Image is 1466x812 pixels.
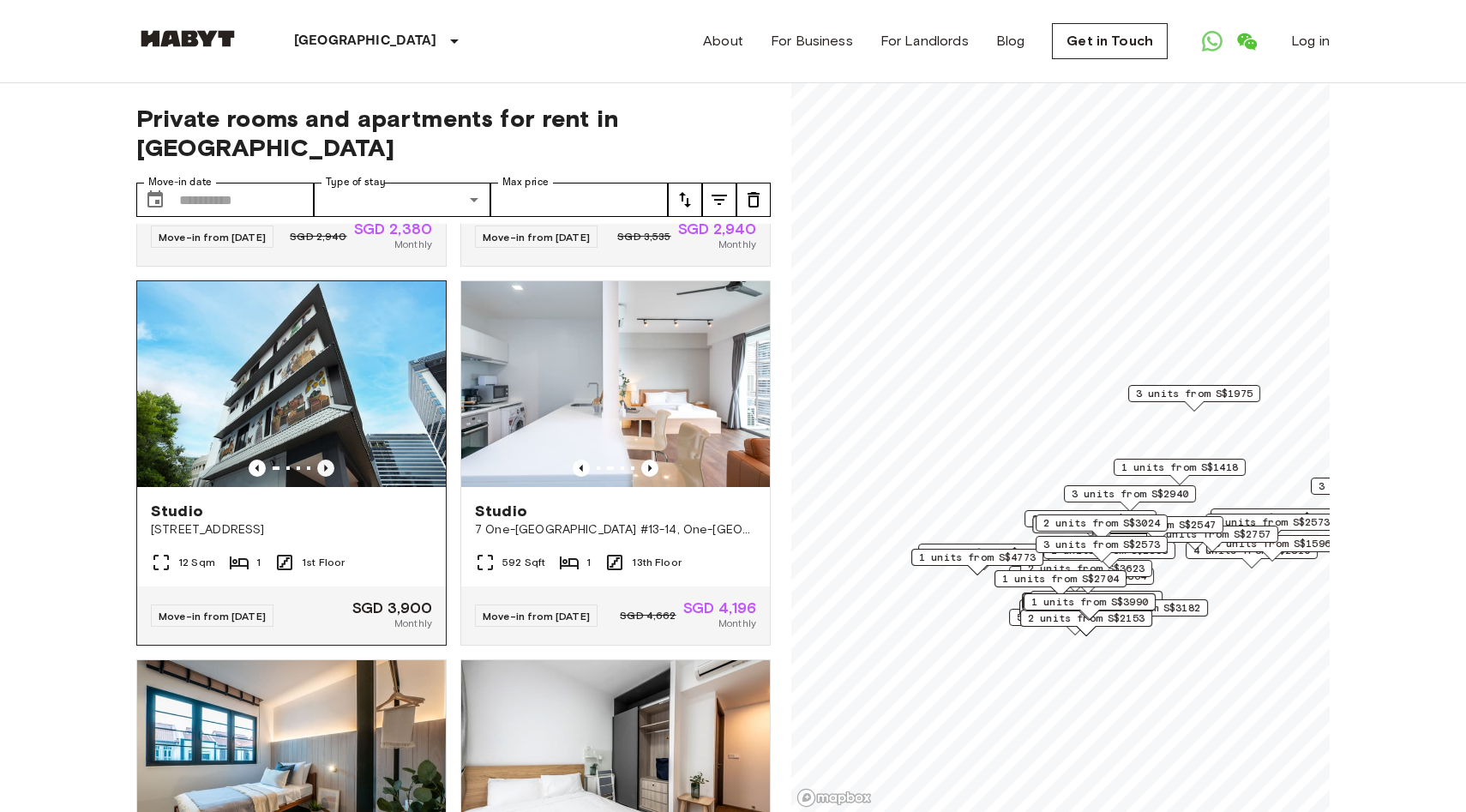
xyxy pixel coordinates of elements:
span: 1 [256,555,261,570]
button: Previous image [573,460,590,477]
span: 1 units from S$3182 [1084,600,1200,616]
div: Map marker [1023,594,1155,621]
label: Type of stay [326,175,386,189]
span: 3 units from S$2036 [1319,478,1435,494]
a: Marketing picture of unit SG-01-110-044_001Previous imagePrevious imageStudio[STREET_ADDRESS]12 S... [136,280,447,646]
button: tune [736,183,771,217]
span: Private rooms and apartments for rent in [GEOGRAPHIC_DATA] [136,104,771,162]
div: Map marker [1022,568,1154,594]
span: 3 units from S$1975 [1136,386,1253,401]
button: Previous image [317,460,334,477]
a: Open WeChat [1229,24,1264,58]
button: tune [702,183,736,217]
a: Previous imagePrevious imageStudio7 One-[GEOGRAPHIC_DATA] #13-14, One-[GEOGRAPHIC_DATA] 13-14 S13... [460,280,771,646]
span: 2 units from S$3623 [1028,561,1145,576]
span: 1 [586,555,591,570]
span: 3 units from S$1480 [1218,509,1335,525]
span: Studio [151,501,203,521]
label: Move-in date [148,175,212,189]
button: Previous image [249,460,266,477]
a: Get in Touch [1052,23,1168,59]
a: Log in [1291,31,1330,51]
div: Map marker [1019,599,1151,626]
a: For Landlords [880,31,969,51]
label: Max price [502,175,549,189]
a: Open WhatsApp [1195,24,1229,58]
span: 1 units from S$4773 [919,550,1036,565]
span: Monthly [718,616,756,631]
span: 5 units from S$1838 [1038,592,1155,607]
div: Map marker [1186,542,1318,568]
span: 2 units from S$3024 [1043,515,1160,531]
span: 1 units from S$2573 [1213,514,1330,530]
div: Map marker [1076,599,1208,626]
div: Map marker [1032,516,1170,543]
a: Mapbox logo [796,788,872,808]
div: Map marker [918,544,1050,570]
span: 13th Floor [632,555,682,570]
div: Map marker [1043,542,1175,568]
span: SGD 2,380 [354,221,432,237]
div: Map marker [1024,510,1157,537]
span: SGD 4,662 [620,608,676,623]
img: Habyt [136,30,239,47]
div: Map marker [1024,593,1156,620]
span: 1 units from S$1418 [1121,460,1238,475]
span: Move-in from [DATE] [159,231,266,244]
div: Map marker [1146,526,1278,552]
span: 1 units from S$2547 [1099,517,1216,532]
span: SGD 2,940 [290,229,346,244]
span: SGD 4,196 [683,600,756,616]
div: Map marker [1020,560,1152,586]
span: 3 units from S$1985 [1032,511,1149,526]
a: About [703,31,743,51]
span: Move-in from [DATE] [159,610,266,623]
div: Map marker [1091,516,1223,543]
span: 592 Sqft [502,555,545,570]
span: Monthly [394,616,432,631]
button: tune [668,183,702,217]
span: 1st Floor [302,555,345,570]
button: Previous image [641,460,658,477]
span: Studio [475,501,527,521]
div: Map marker [1064,485,1196,512]
span: 7 One-[GEOGRAPHIC_DATA] #13-14, One-[GEOGRAPHIC_DATA] 13-14 S138642 [475,521,756,538]
div: Map marker [1009,609,1141,635]
div: Map marker [1020,610,1152,636]
p: [GEOGRAPHIC_DATA] [294,31,437,51]
span: Move-in from [DATE] [483,231,590,244]
span: 12 Sqm [178,555,215,570]
span: 2 units from S$2757 [1154,526,1271,542]
span: 1 units from S$3990 [1031,594,1148,610]
div: Map marker [994,570,1127,597]
button: Choose date [138,183,172,217]
span: 3 units from S$2573 [1043,537,1160,552]
span: 3 units from S$2940 [1072,486,1188,502]
span: 1 units from S$4196 [926,544,1042,560]
span: SGD 2,940 [678,221,756,237]
span: SGD 3,900 [352,600,432,616]
div: Map marker [1036,536,1168,562]
img: Marketing picture of unit SG-01-106-001-01 [461,281,770,487]
span: Monthly [394,237,432,252]
div: Map marker [1311,478,1443,504]
div: Map marker [1205,514,1337,540]
img: Marketing picture of unit SG-01-110-044_001 [137,281,446,487]
div: Map marker [911,549,1043,575]
div: Map marker [1036,514,1168,541]
a: Blog [996,31,1025,51]
span: SGD 3,535 [617,229,670,244]
div: Map marker [1022,593,1154,620]
span: 1 units from S$2704 [1002,571,1119,586]
div: Map marker [1211,508,1343,535]
span: [STREET_ADDRESS] [151,521,432,538]
a: For Business [771,31,853,51]
span: Monthly [718,237,756,252]
span: 5 units from S$1680 [1017,610,1133,625]
div: Map marker [1128,385,1260,412]
div: Map marker [1030,591,1163,617]
div: Map marker [1114,459,1246,485]
span: Move-in from [DATE] [483,610,590,623]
